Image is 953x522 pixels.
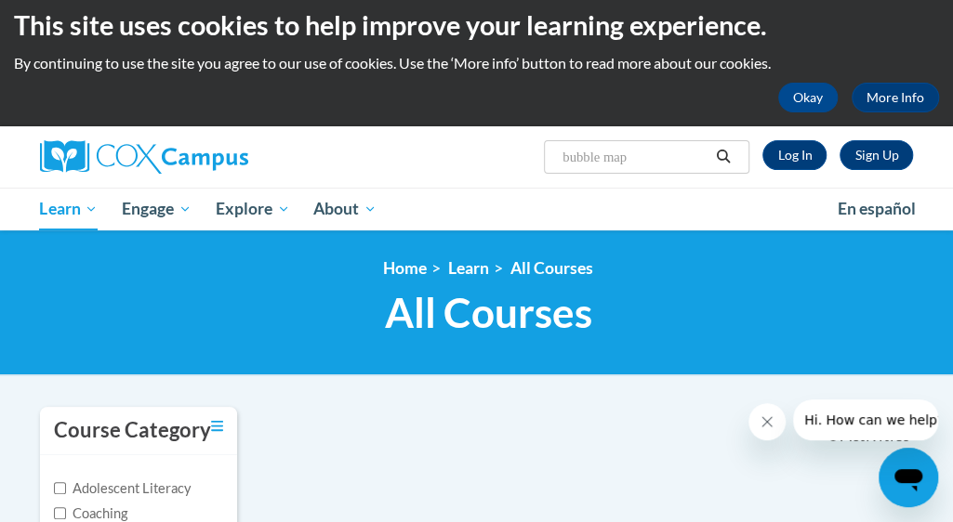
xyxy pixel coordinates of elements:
input: Search Courses [561,146,709,168]
iframe: Button to launch messaging window [879,448,938,507]
a: En español [826,189,928,228]
span: Learn [39,198,98,220]
span: Hi. How can we help? [11,13,151,28]
a: Engage [110,188,204,230]
span: Explore [216,198,290,220]
span: En español [838,199,916,218]
span: Engage [122,198,192,220]
button: Search [709,146,737,168]
h2: This site uses cookies to help improve your learning experience. [14,7,939,44]
a: Home [383,258,427,278]
span: All Courses [385,288,592,337]
a: About [301,188,389,230]
a: Cox Campus [40,140,312,174]
h3: Course Category [54,416,211,445]
a: Register [840,140,913,170]
a: More Info [852,83,939,112]
a: Learn [28,188,111,230]
a: Learn [448,258,489,278]
a: Explore [204,188,302,230]
a: Log In [762,140,827,170]
iframe: Message from company [793,399,938,440]
a: All Courses [510,258,593,278]
button: Okay [778,83,838,112]
input: Checkbox for Options [54,482,66,494]
p: By continuing to use the site you agree to our use of cookies. Use the ‘More info’ button to read... [14,53,939,73]
img: Cox Campus [40,140,248,174]
a: Toggle collapse [211,416,223,437]
input: Checkbox for Options [54,507,66,519]
span: About [313,198,377,220]
label: Adolescent Literacy [54,478,192,499]
div: Main menu [26,188,928,230]
iframe: Close message [748,403,786,440]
